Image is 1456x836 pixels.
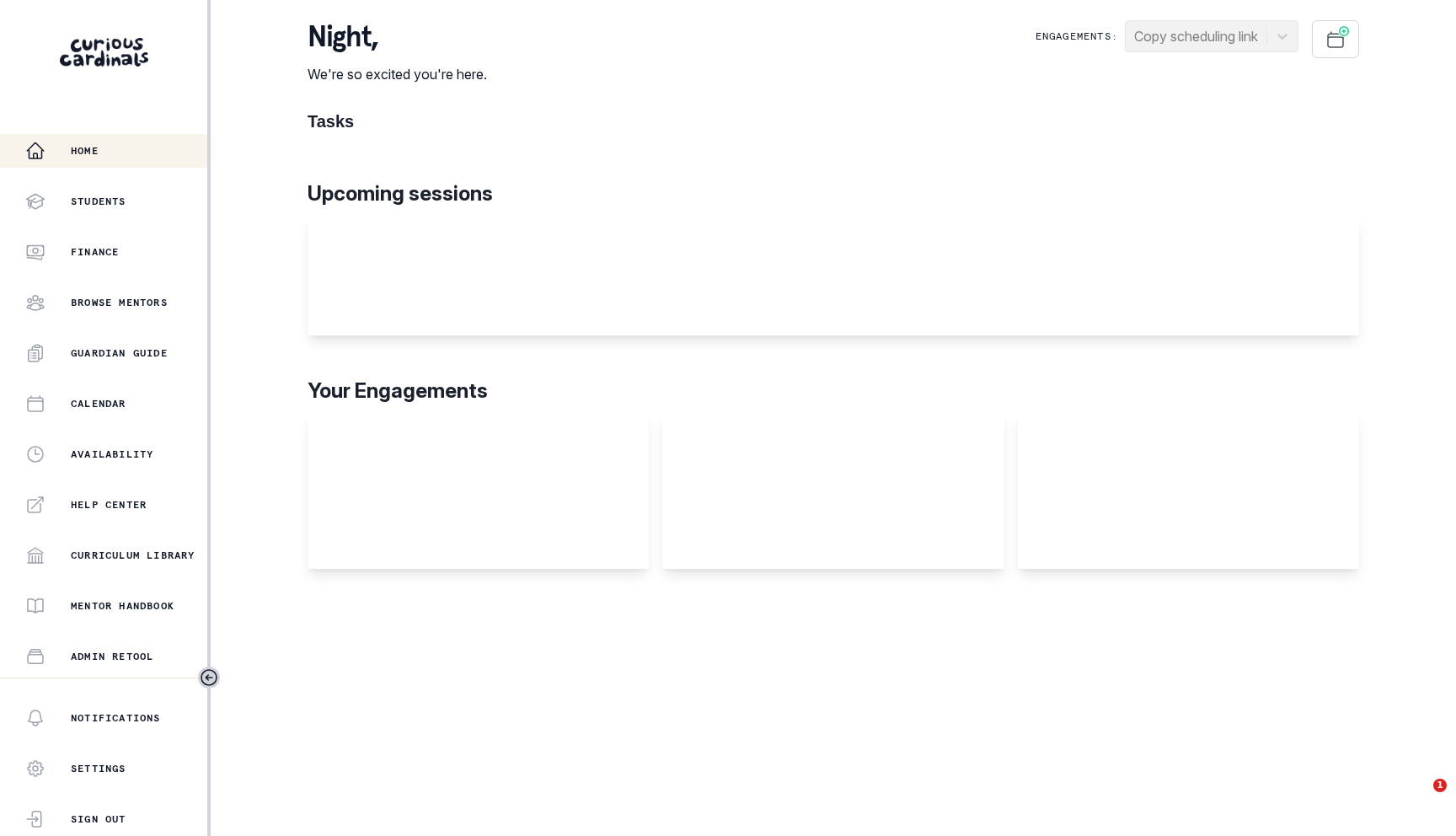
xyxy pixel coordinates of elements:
p: Settings [71,762,126,775]
button: Toggle sidebar [198,667,220,689]
span: 1 [1433,779,1447,792]
p: Finance [71,245,119,259]
p: night , [308,20,487,54]
p: Home [71,144,99,158]
p: Notifications [71,711,161,725]
p: Admin Retool [71,650,153,663]
iframe: Intercom live chat [1399,779,1439,819]
p: We're so excited you're here. [308,64,487,84]
p: Guardian Guide [71,346,168,360]
p: Curriculum Library [71,549,195,562]
p: Sign Out [71,812,126,826]
img: Curious Cardinals Logo [60,38,148,67]
button: Schedule Sessions [1312,20,1359,58]
p: Mentor Handbook [71,599,174,613]
h1: Tasks [308,111,1359,131]
p: Upcoming sessions [308,179,1359,209]
p: Students [71,195,126,208]
p: Help Center [71,498,147,512]
p: Availability [71,447,153,461]
p: Browse Mentors [71,296,168,309]
p: Calendar [71,397,126,410]
p: Your Engagements [308,376,1359,406]
p: Engagements: [1036,29,1118,43]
